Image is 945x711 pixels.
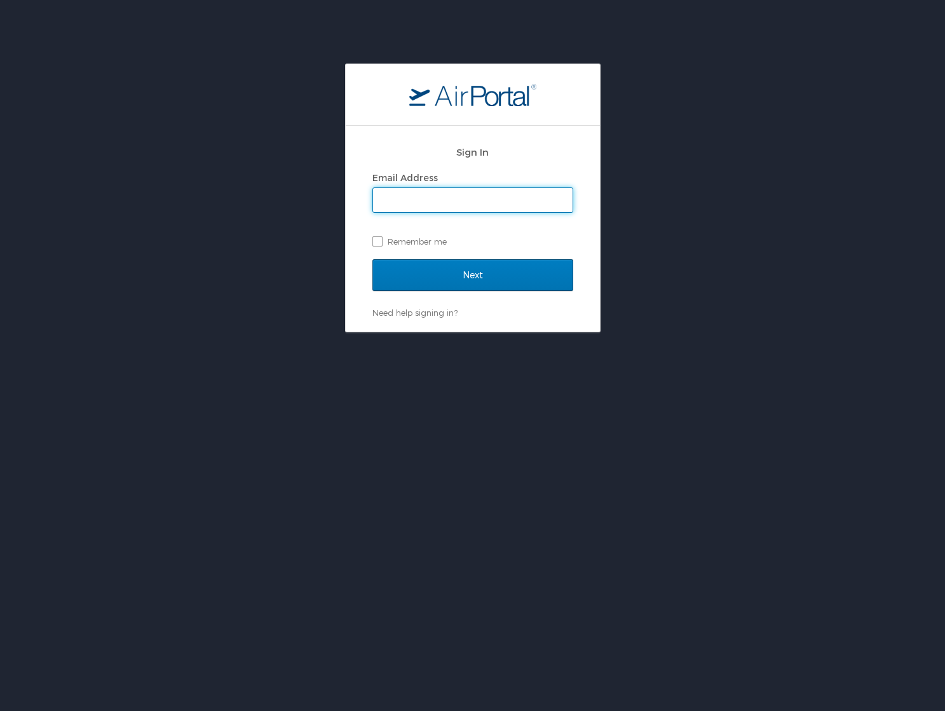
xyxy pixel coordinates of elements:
[372,232,573,251] label: Remember me
[409,83,536,106] img: logo
[372,172,438,183] label: Email Address
[372,308,458,318] a: Need help signing in?
[372,145,573,159] h2: Sign In
[372,259,573,291] input: Next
